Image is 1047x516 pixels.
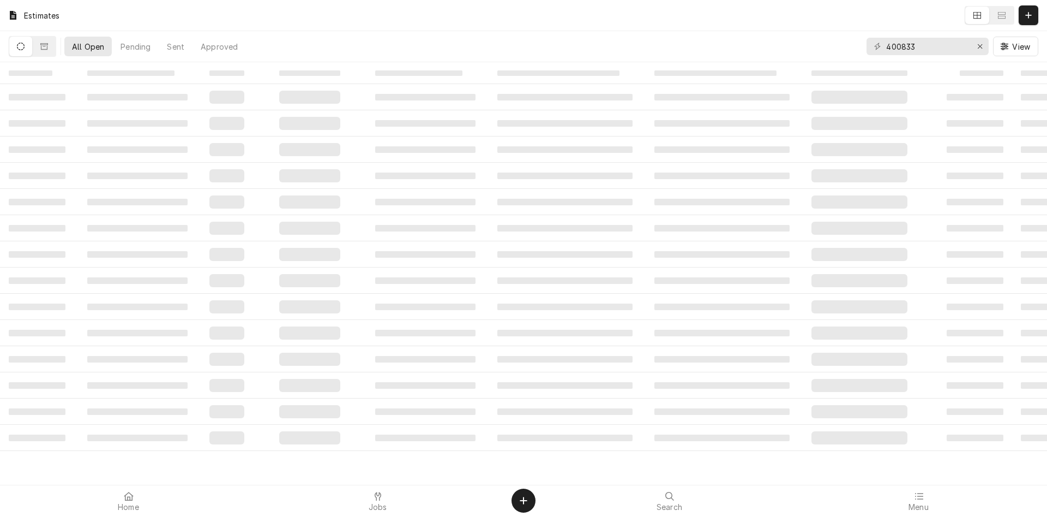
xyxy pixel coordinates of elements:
[971,38,989,55] button: Erase input
[654,277,790,284] span: ‌
[512,489,535,513] button: Create Object
[811,117,907,130] span: ‌
[9,199,65,205] span: ‌
[497,304,633,310] span: ‌
[279,143,340,156] span: ‌
[9,146,65,153] span: ‌
[654,120,790,127] span: ‌
[947,251,1003,258] span: ‌
[947,120,1003,127] span: ‌
[654,146,790,153] span: ‌
[369,503,387,512] span: Jobs
[279,405,340,418] span: ‌
[947,277,1003,284] span: ‌
[375,304,476,310] span: ‌
[87,304,188,310] span: ‌
[497,173,633,179] span: ‌
[497,146,633,153] span: ‌
[87,382,188,389] span: ‌
[375,382,476,389] span: ‌
[375,251,476,258] span: ‌
[1010,41,1032,52] span: View
[947,199,1003,205] span: ‌
[947,173,1003,179] span: ‌
[497,94,633,100] span: ‌
[209,300,244,313] span: ‌
[811,327,907,340] span: ‌
[279,327,340,340] span: ‌
[654,330,790,336] span: ‌
[497,225,633,232] span: ‌
[87,70,174,76] span: ‌
[209,431,244,444] span: ‌
[9,94,65,100] span: ‌
[279,222,340,235] span: ‌
[960,70,1003,76] span: ‌
[811,379,907,392] span: ‌
[375,173,476,179] span: ‌
[9,330,65,336] span: ‌
[254,488,502,514] a: Jobs
[118,503,139,512] span: Home
[947,94,1003,100] span: ‌
[72,41,104,52] div: All Open
[279,70,340,76] span: ‌
[9,408,65,415] span: ‌
[375,356,476,363] span: ‌
[811,195,907,209] span: ‌
[279,353,340,366] span: ‌
[375,146,476,153] span: ‌
[654,382,790,389] span: ‌
[497,277,633,284] span: ‌
[87,277,188,284] span: ‌
[654,70,777,76] span: ‌
[9,225,65,232] span: ‌
[947,356,1003,363] span: ‌
[375,94,476,100] span: ‌
[87,94,188,100] span: ‌
[811,274,907,287] span: ‌
[87,173,188,179] span: ‌
[9,435,65,441] span: ‌
[811,91,907,104] span: ‌
[209,143,244,156] span: ‌
[9,277,65,284] span: ‌
[209,327,244,340] span: ‌
[947,435,1003,441] span: ‌
[811,143,907,156] span: ‌
[811,353,907,366] span: ‌
[279,379,340,392] span: ‌
[947,304,1003,310] span: ‌
[167,41,184,52] div: Sent
[375,120,476,127] span: ‌
[9,382,65,389] span: ‌
[87,356,188,363] span: ‌
[375,70,462,76] span: ‌
[87,251,188,258] span: ‌
[947,382,1003,389] span: ‌
[811,300,907,313] span: ‌
[497,330,633,336] span: ‌
[886,38,968,55] input: Keyword search
[654,251,790,258] span: ‌
[811,70,907,76] span: ‌
[375,225,476,232] span: ‌
[209,117,244,130] span: ‌
[497,356,633,363] span: ‌
[87,199,188,205] span: ‌
[279,431,340,444] span: ‌
[947,408,1003,415] span: ‌
[545,488,793,514] a: Search
[87,408,188,415] span: ‌
[654,225,790,232] span: ‌
[201,41,238,52] div: Approved
[9,70,52,76] span: ‌
[279,248,340,261] span: ‌
[947,330,1003,336] span: ‌
[497,435,633,441] span: ‌
[279,117,340,130] span: ‌
[497,199,633,205] span: ‌
[947,225,1003,232] span: ‌
[9,120,65,127] span: ‌
[993,37,1038,56] button: View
